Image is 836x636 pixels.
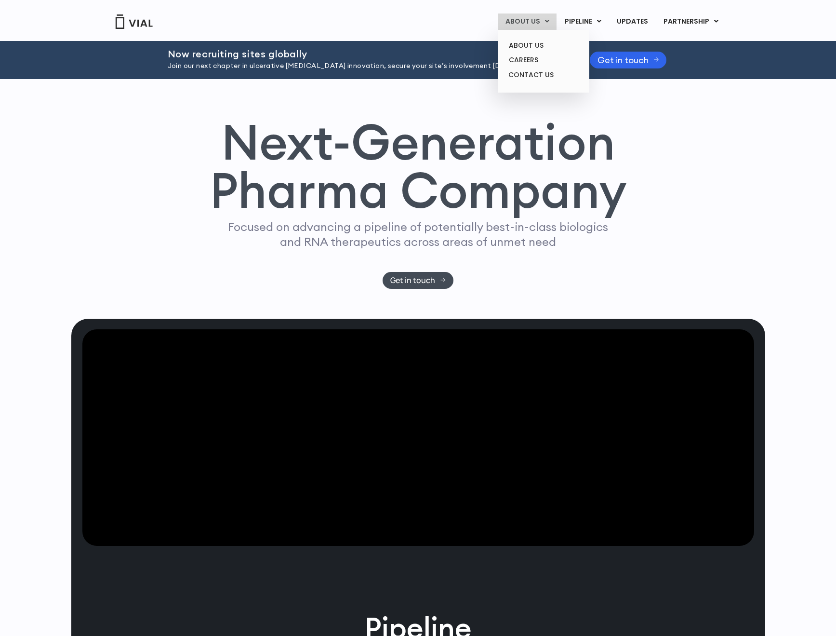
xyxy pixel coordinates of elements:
a: CAREERS [501,53,585,68]
p: Join our next chapter in ulcerative [MEDICAL_DATA] innovation, secure your site’s involvement [DA... [168,61,566,71]
a: PARTNERSHIPMenu Toggle [656,14,726,30]
a: Get in touch [383,272,453,289]
a: UPDATES [609,14,655,30]
a: Get in touch [590,52,667,68]
a: ABOUT USMenu Toggle [498,14,557,30]
a: PIPELINEMenu Toggle [557,14,609,30]
h2: Now recruiting sites globally [168,49,566,59]
a: ABOUT US [501,38,585,53]
a: CONTACT US [501,68,585,83]
span: Get in touch [597,56,649,64]
h1: Next-Generation Pharma Company [210,118,627,215]
span: Get in touch [390,277,435,284]
p: Focused on advancing a pipeline of potentially best-in-class biologics and RNA therapeutics acros... [224,219,612,249]
img: Vial Logo [115,14,153,29]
